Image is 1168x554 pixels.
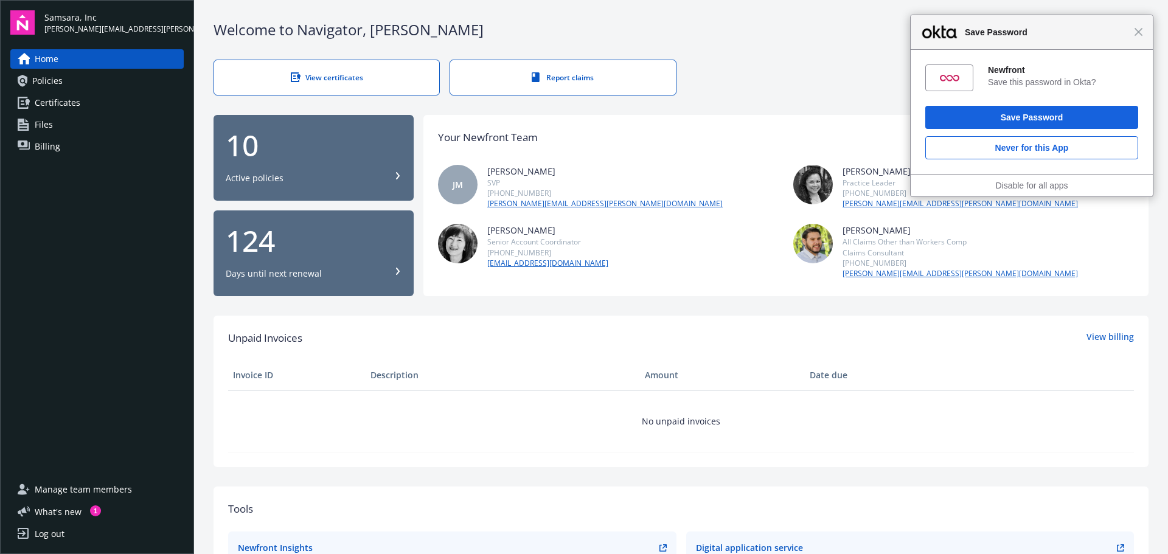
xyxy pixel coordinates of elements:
a: View billing [1086,330,1134,346]
a: [PERSON_NAME][EMAIL_ADDRESS][PERSON_NAME][DOMAIN_NAME] [487,198,723,209]
div: Newfront [988,64,1138,75]
div: Save this password in Okta? [988,77,1138,88]
a: [PERSON_NAME][EMAIL_ADDRESS][PERSON_NAME][DOMAIN_NAME] [843,198,1078,209]
span: Home [35,49,58,69]
div: Senior Account Coordinator [487,237,608,247]
div: Your Newfront Team [438,130,538,145]
button: Never for this App [925,136,1138,159]
a: Disable for all apps [995,181,1068,190]
div: Tools [228,501,1134,517]
div: All Claims Other than Workers Comp [843,237,1078,247]
button: What's new1 [10,505,101,518]
img: navigator-logo.svg [10,10,35,35]
div: Newfront Insights [238,541,313,554]
div: [PHONE_NUMBER] [843,188,1078,198]
button: Save Password [925,106,1138,129]
img: photo [793,224,833,263]
div: 124 [226,226,401,255]
a: View certificates [214,60,440,95]
div: SVP [487,178,723,188]
span: Close [1134,27,1143,36]
div: Digital application service [696,541,803,554]
span: Certificates [35,93,80,113]
a: [PERSON_NAME][EMAIL_ADDRESS][PERSON_NAME][DOMAIN_NAME] [843,268,1078,279]
span: [PERSON_NAME][EMAIL_ADDRESS][PERSON_NAME][DOMAIN_NAME] [44,24,184,35]
div: [PERSON_NAME] [843,224,1078,237]
div: Report claims [474,72,651,83]
span: Samsara, Inc [44,11,184,24]
div: Claims Consultant [843,248,1078,258]
div: [PERSON_NAME] [843,165,1078,178]
span: Policies [32,71,63,91]
th: Invoice ID [228,361,366,390]
a: Report claims [450,60,676,95]
div: Log out [35,524,64,544]
div: 10 [226,131,401,160]
a: Files [10,115,184,134]
a: Policies [10,71,184,91]
div: 1 [90,505,101,516]
span: Manage team members [35,480,132,499]
th: Amount [640,361,805,390]
th: Description [366,361,640,390]
div: Active policies [226,172,283,184]
a: Home [10,49,184,69]
div: Days until next renewal [226,268,322,280]
button: 124Days until next renewal [214,210,414,296]
a: Manage team members [10,480,184,499]
span: Billing [35,137,60,156]
div: [PHONE_NUMBER] [487,188,723,198]
td: No unpaid invoices [228,390,1134,452]
div: [PHONE_NUMBER] [487,248,608,258]
a: [EMAIL_ADDRESS][DOMAIN_NAME] [487,258,608,269]
a: Billing [10,137,184,156]
div: View certificates [238,72,415,83]
th: Date due [805,361,942,390]
a: Certificates [10,93,184,113]
button: Samsara, Inc[PERSON_NAME][EMAIL_ADDRESS][PERSON_NAME][DOMAIN_NAME] [44,10,184,35]
img: photo [793,165,833,204]
img: 9qr+3JAAAABklEQVQDAAYfn1AZwRfeAAAAAElFTkSuQmCC [940,68,959,88]
div: [PERSON_NAME] [487,224,608,237]
span: Save Password [959,25,1134,40]
span: Unpaid Invoices [228,330,302,346]
div: Welcome to Navigator , [PERSON_NAME] [214,19,1149,40]
img: photo [438,224,478,263]
span: What ' s new [35,505,82,518]
div: [PHONE_NUMBER] [843,258,1078,268]
div: [PERSON_NAME] [487,165,723,178]
span: Files [35,115,53,134]
div: Practice Leader [843,178,1078,188]
span: JM [453,178,463,191]
button: 10Active policies [214,115,414,201]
